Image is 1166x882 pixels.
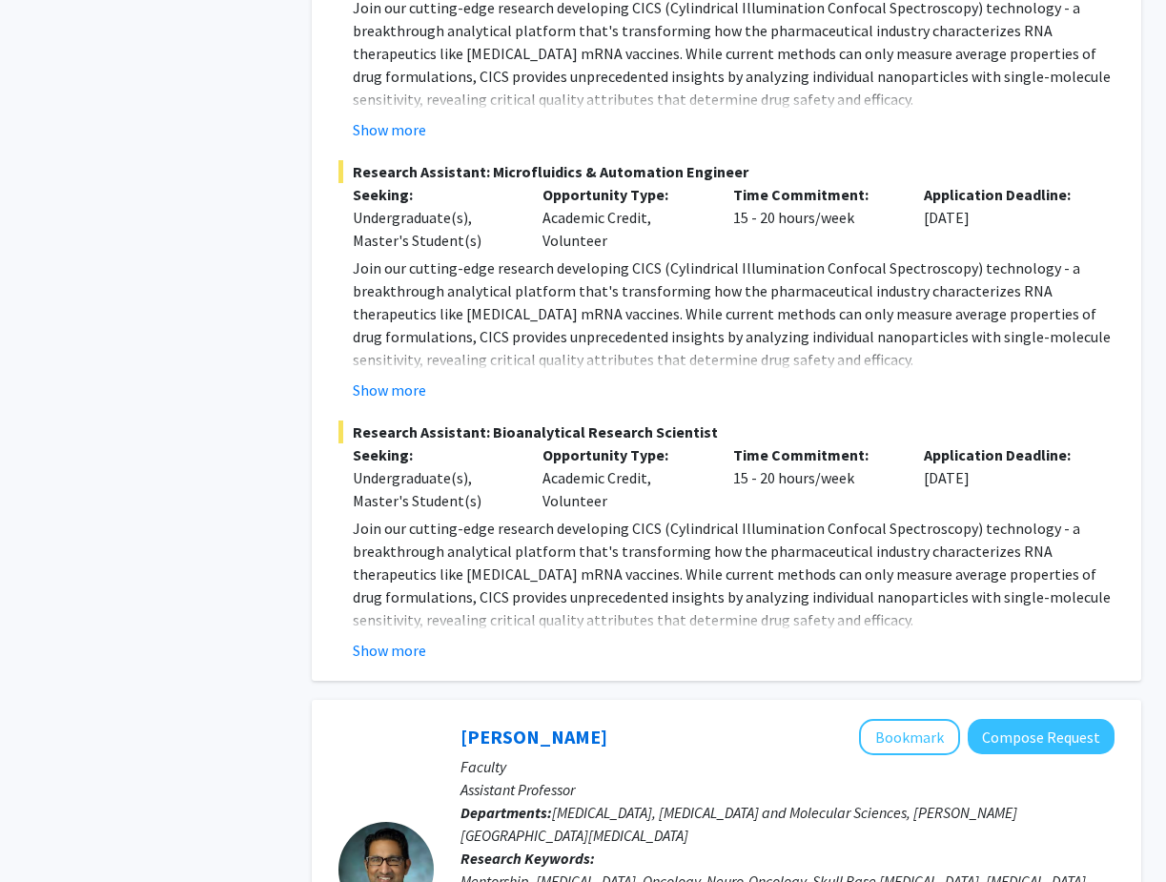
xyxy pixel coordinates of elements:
[353,443,515,466] p: Seeking:
[542,443,705,466] p: Opportunity Type:
[733,443,895,466] p: Time Commitment:
[528,183,719,252] div: Academic Credit, Volunteer
[353,206,515,252] div: Undergraduate(s), Master's Student(s)
[353,639,426,662] button: Show more
[733,183,895,206] p: Time Commitment:
[719,443,910,512] div: 15 - 20 hours/week
[353,466,515,512] div: Undergraduate(s), Master's Student(s)
[460,755,1115,778] p: Faculty
[460,803,552,822] b: Departments:
[353,183,515,206] p: Seeking:
[353,379,426,401] button: Show more
[353,517,1115,631] p: Join our cutting-edge research developing CICS (Cylindrical Illumination Confocal Spectroscopy) t...
[528,443,719,512] div: Academic Credit, Volunteer
[460,778,1115,801] p: Assistant Professor
[460,725,607,749] a: [PERSON_NAME]
[353,118,426,141] button: Show more
[14,796,81,868] iframe: Chat
[338,160,1115,183] span: Research Assistant: Microfluidics & Automation Engineer
[924,443,1086,466] p: Application Deadline:
[353,256,1115,371] p: Join our cutting-edge research developing CICS (Cylindrical Illumination Confocal Spectroscopy) t...
[542,183,705,206] p: Opportunity Type:
[910,443,1100,512] div: [DATE]
[460,849,595,868] b: Research Keywords:
[719,183,910,252] div: 15 - 20 hours/week
[859,719,960,755] button: Add Raj Mukherjee to Bookmarks
[968,719,1115,754] button: Compose Request to Raj Mukherjee
[338,420,1115,443] span: Research Assistant: Bioanalytical Research Scientist
[460,803,1017,845] span: [MEDICAL_DATA], [MEDICAL_DATA] and Molecular Sciences, [PERSON_NAME][GEOGRAPHIC_DATA][MEDICAL_DATA]
[910,183,1100,252] div: [DATE]
[924,183,1086,206] p: Application Deadline:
